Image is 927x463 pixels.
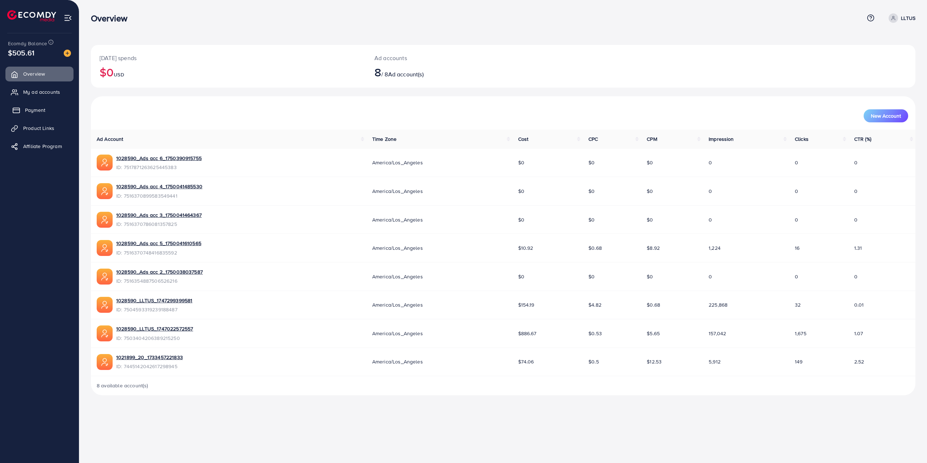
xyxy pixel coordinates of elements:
[372,135,397,143] span: Time Zone
[372,273,423,280] span: America/Los_Angeles
[8,47,34,58] span: $505.61
[8,40,47,47] span: Ecomdy Balance
[372,244,423,252] span: America/Los_Angeles
[97,240,113,256] img: ic-ads-acc.e4c84228.svg
[23,70,45,77] span: Overview
[64,50,71,57] img: image
[23,125,54,132] span: Product Links
[588,216,595,223] span: $0
[518,135,529,143] span: Cost
[116,277,203,285] span: ID: 7516354887506526216
[372,301,423,308] span: America/Los_Angeles
[854,244,862,252] span: 1.31
[795,358,802,365] span: 149
[588,330,602,337] span: $0.53
[116,363,183,370] span: ID: 7445142042617298945
[5,103,74,117] a: Payment
[795,330,806,337] span: 1,675
[871,113,901,118] span: New Account
[116,354,183,361] a: 1021899_20_1733457221833
[100,65,357,79] h2: $0
[854,301,864,308] span: 0.01
[588,273,595,280] span: $0
[854,330,863,337] span: 1.07
[795,188,798,195] span: 0
[647,244,660,252] span: $8.92
[64,14,72,22] img: menu
[795,301,801,308] span: 32
[588,135,598,143] span: CPC
[588,358,599,365] span: $0.5
[97,325,113,341] img: ic-ads-acc.e4c84228.svg
[116,325,193,332] a: 1028590_LLTUS_1747022572557
[709,330,726,337] span: 157,042
[647,330,660,337] span: $5.65
[388,70,424,78] span: Ad account(s)
[518,159,524,166] span: $0
[588,159,595,166] span: $0
[97,297,113,313] img: ic-ads-acc.e4c84228.svg
[116,334,193,342] span: ID: 7503404206389215250
[896,430,922,458] iframe: Chat
[795,135,809,143] span: Clicks
[854,159,857,166] span: 0
[372,330,423,337] span: America/Los_Angeles
[709,135,734,143] span: Impression
[854,358,864,365] span: 2.52
[97,354,113,370] img: ic-ads-acc.e4c84228.svg
[97,135,123,143] span: Ad Account
[854,273,857,280] span: 0
[647,135,657,143] span: CPM
[374,64,381,80] span: 8
[116,211,202,219] a: 1028590_Ads acc 3_1750041464367
[97,382,148,389] span: 8 available account(s)
[91,13,133,24] h3: Overview
[647,273,653,280] span: $0
[854,216,857,223] span: 0
[116,268,203,275] a: 1028590_Ads acc 2_1750038037587
[647,159,653,166] span: $0
[116,249,201,256] span: ID: 7516370748416835592
[372,159,423,166] span: America/Los_Angeles
[372,358,423,365] span: America/Los_Angeles
[588,188,595,195] span: $0
[795,159,798,166] span: 0
[647,188,653,195] span: $0
[116,297,192,304] a: 1028590_LLTUS_1747299399581
[647,358,662,365] span: $12.53
[116,220,202,228] span: ID: 7516370786081357825
[518,244,533,252] span: $10.92
[901,14,915,22] p: LLTUS
[114,71,124,78] span: USD
[116,164,202,171] span: ID: 7517871263625445383
[854,135,871,143] span: CTR (%)
[518,358,534,365] span: $74.06
[97,183,113,199] img: ic-ads-acc.e4c84228.svg
[97,269,113,285] img: ic-ads-acc.e4c84228.svg
[116,240,201,247] a: 1028590_Ads acc 5_1750041610565
[864,109,908,122] button: New Account
[709,159,712,166] span: 0
[97,212,113,228] img: ic-ads-acc.e4c84228.svg
[372,216,423,223] span: America/Los_Angeles
[374,65,563,79] h2: / 8
[116,155,202,162] a: 1028590_Ads acc 6_1750390915755
[100,54,357,62] p: [DATE] spends
[588,301,601,308] span: $4.82
[854,188,857,195] span: 0
[97,155,113,171] img: ic-ads-acc.e4c84228.svg
[795,273,798,280] span: 0
[518,301,534,308] span: $154.19
[709,244,721,252] span: 1,224
[7,10,56,21] img: logo
[588,244,602,252] span: $0.68
[709,358,721,365] span: 5,912
[518,216,524,223] span: $0
[25,106,45,114] span: Payment
[795,216,798,223] span: 0
[116,306,192,313] span: ID: 7504593319239188487
[518,273,524,280] span: $0
[23,143,62,150] span: Affiliate Program
[116,183,202,190] a: 1028590_Ads acc 4_1750041485530
[5,67,74,81] a: Overview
